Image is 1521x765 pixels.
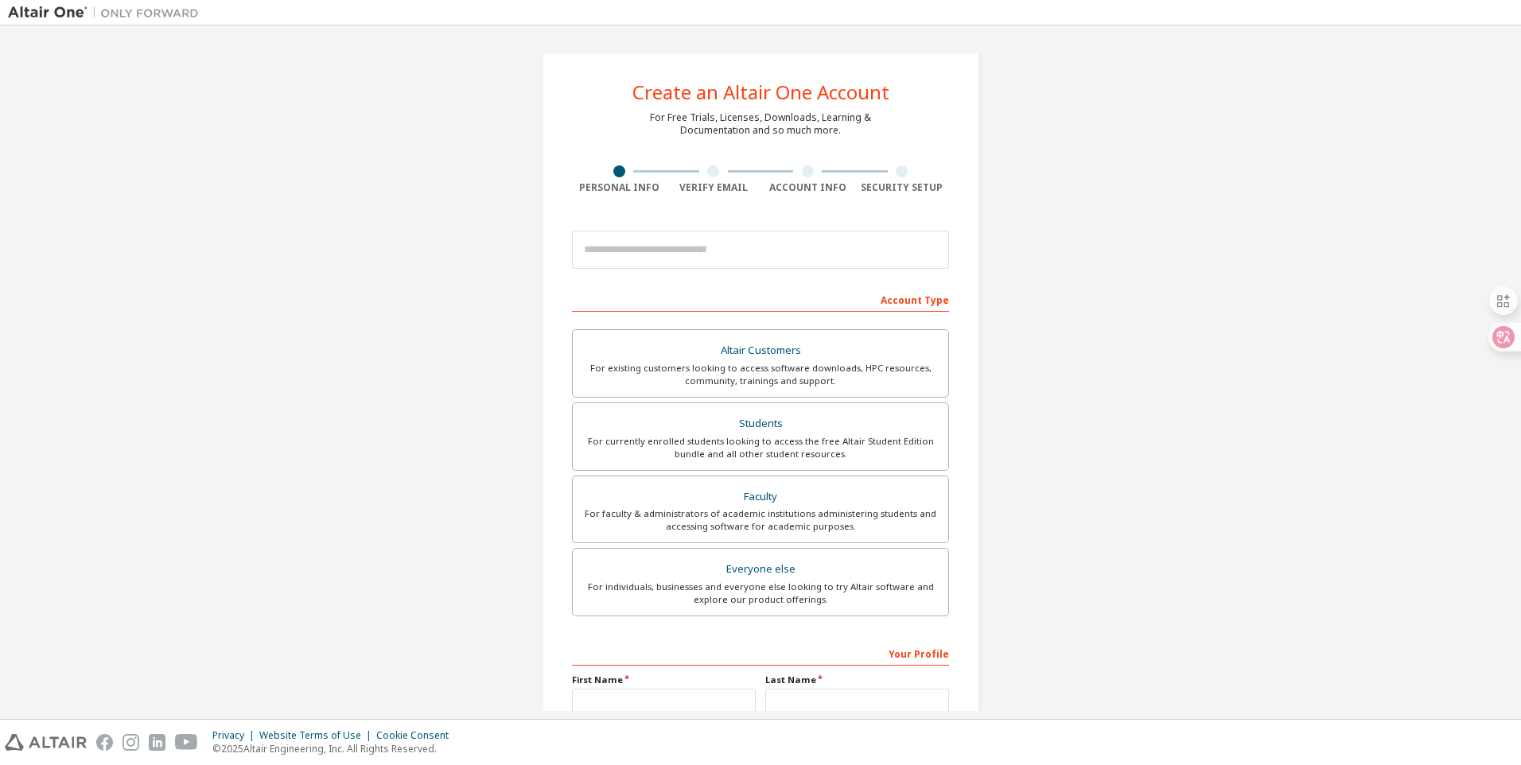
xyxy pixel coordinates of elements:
[632,83,889,102] div: Create an Altair One Account
[259,729,376,742] div: Website Terms of Use
[123,734,139,751] img: instagram.svg
[582,581,939,606] div: For individuals, businesses and everyone else looking to try Altair software and explore our prod...
[650,111,871,137] div: For Free Trials, Licenses, Downloads, Learning & Documentation and so much more.
[8,5,207,21] img: Altair One
[855,181,950,194] div: Security Setup
[212,729,259,742] div: Privacy
[212,742,458,755] p: © 2025 Altair Engineering, Inc. All Rights Reserved.
[582,486,939,508] div: Faculty
[582,507,939,533] div: For faculty & administrators of academic institutions administering students and accessing softwa...
[149,734,165,751] img: linkedin.svg
[376,729,458,742] div: Cookie Consent
[760,181,855,194] div: Account Info
[765,674,949,686] label: Last Name
[5,734,87,751] img: altair_logo.svg
[582,413,939,435] div: Students
[582,435,939,460] div: For currently enrolled students looking to access the free Altair Student Edition bundle and all ...
[572,286,949,312] div: Account Type
[582,558,939,581] div: Everyone else
[96,734,113,751] img: facebook.svg
[572,181,667,194] div: Personal Info
[572,674,756,686] label: First Name
[582,362,939,387] div: For existing customers looking to access software downloads, HPC resources, community, trainings ...
[175,734,198,751] img: youtube.svg
[572,640,949,666] div: Your Profile
[582,340,939,362] div: Altair Customers
[667,181,761,194] div: Verify Email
